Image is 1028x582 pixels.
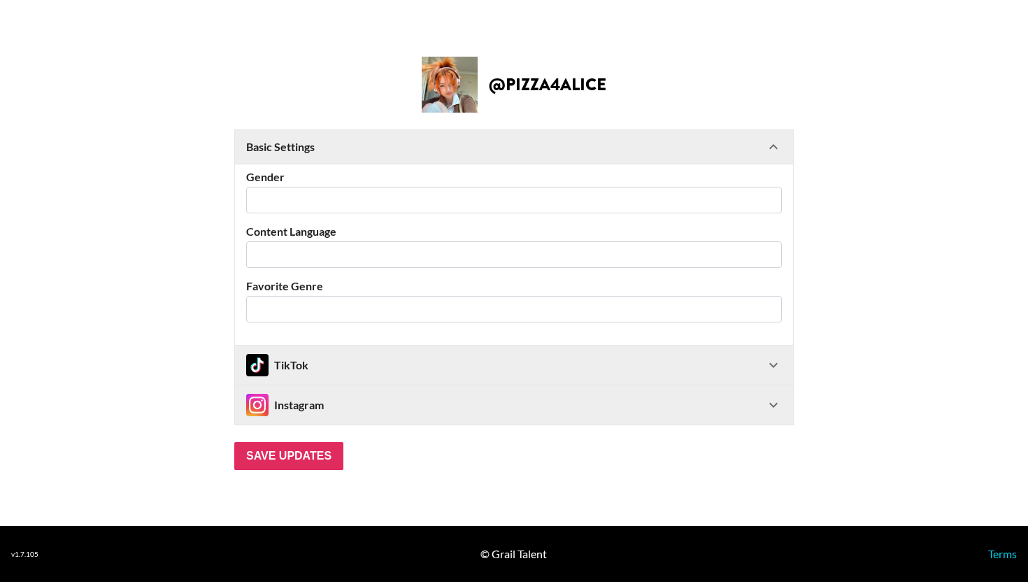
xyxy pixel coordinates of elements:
img: Creator [422,57,478,113]
a: Terms [988,547,1017,560]
img: Instagram [246,394,269,416]
div: Basic Settings [235,130,793,164]
div: © Grail Talent [480,547,547,561]
label: Gender [246,170,782,184]
strong: Basic Settings [246,140,315,154]
div: TikTok [246,354,308,376]
div: v 1.7.105 [11,550,38,559]
label: Content Language [246,225,782,239]
div: InstagramInstagram [235,385,793,425]
h2: @ pizza4alice [489,76,606,93]
div: Instagram [246,394,324,416]
input: Save Updates [234,442,343,470]
label: Favorite Genre [246,279,782,293]
img: TikTok [246,354,269,376]
div: TikTokTikTok [235,346,793,385]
